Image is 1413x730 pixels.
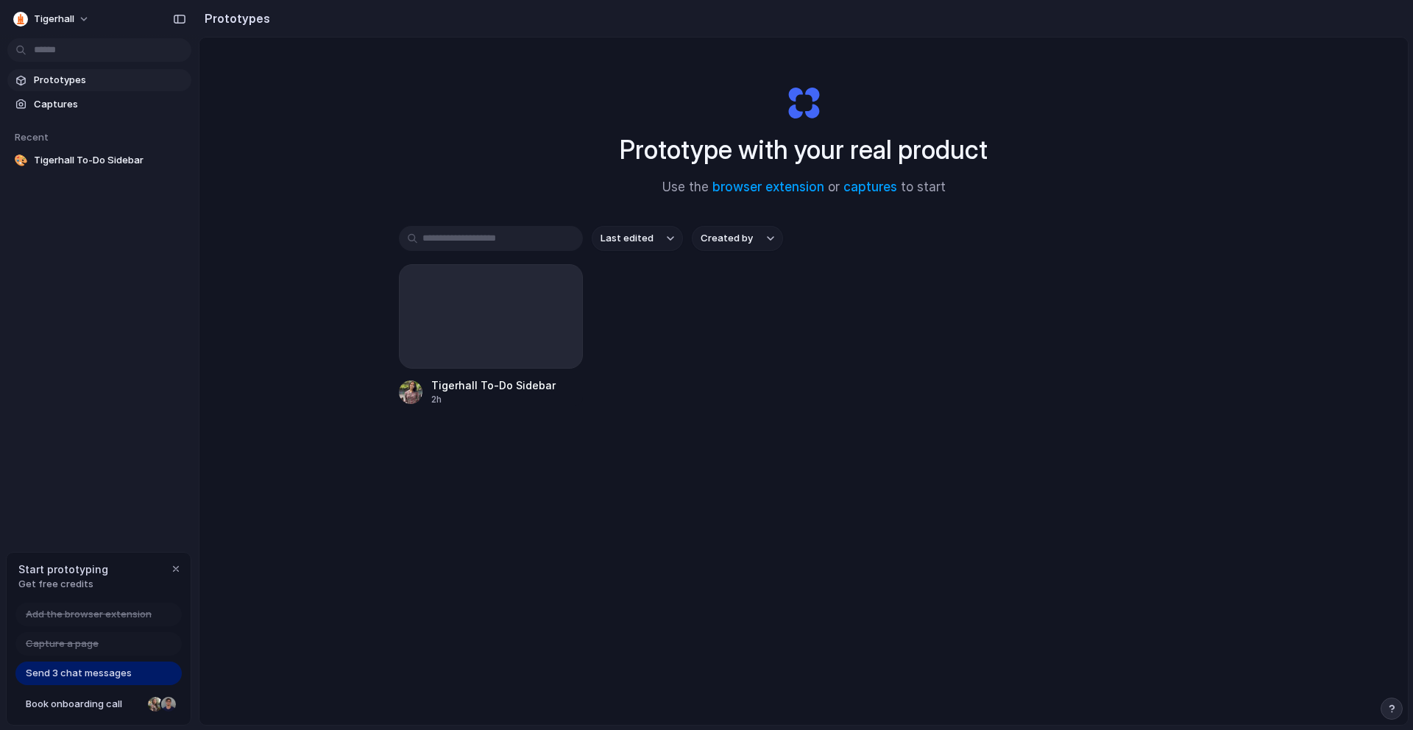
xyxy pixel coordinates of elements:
span: Use the or to start [662,178,946,197]
span: Tigerhall To-Do Sidebar [431,378,583,393]
span: Start prototyping [18,561,108,577]
span: Add the browser extension [26,607,152,622]
span: Capture a page [26,637,99,651]
span: Book onboarding call [26,697,142,712]
span: Tigerhall To-Do Sidebar [34,153,185,168]
span: Prototypes [34,73,185,88]
div: 2h [431,393,583,406]
button: Tigerhall [7,7,97,31]
span: Get free credits [18,577,108,592]
div: 🎨 [13,153,28,168]
a: Tigerhall To-Do Sidebar2h [399,264,583,406]
span: Created by [701,231,753,246]
span: Tigerhall [34,12,74,26]
a: 🎨Tigerhall To-Do Sidebar [7,149,191,171]
span: Send 3 chat messages [26,666,132,681]
a: browser extension [712,180,824,194]
span: Captures [34,97,185,112]
div: Christian Iacullo [160,695,177,713]
button: Created by [692,226,783,251]
h2: Prototypes [199,10,270,27]
h1: Prototype with your real product [620,130,988,169]
a: captures [843,180,897,194]
span: Last edited [601,231,654,246]
a: Book onboarding call [15,692,182,716]
span: Recent [15,131,49,143]
div: Nicole Kubica [146,695,164,713]
a: Prototypes [7,69,191,91]
a: Captures [7,93,191,116]
button: Last edited [592,226,683,251]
